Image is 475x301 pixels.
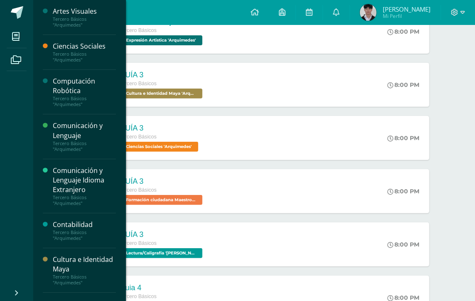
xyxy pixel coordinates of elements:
[119,195,202,205] span: Formación ciudadana Maestro Guía 'Arquimedes'
[383,5,431,13] span: [PERSON_NAME]
[383,12,431,20] span: Mi Perfil
[53,121,116,140] div: Comunicación y Lenguaje
[119,142,198,152] span: Ciencias Sociales 'Arquimedes'
[53,76,116,96] div: Computación Robótica
[119,124,200,133] div: GUÍA 3
[53,76,116,107] a: Computación RobóticaTercero Básicos "Arquimedes"
[53,16,116,28] div: Tercero Básicos "Arquimedes"
[119,35,202,45] span: Expresión Artistica 'Arquimedes'
[119,89,202,99] span: Cultura e Identidad Maya 'Arquimedes'
[53,42,116,51] div: Ciencias Sociales
[119,230,204,239] div: GUÍA 3
[53,7,116,16] div: Artes Visuales
[119,294,157,299] span: Tercero Básicos
[119,71,204,79] div: GUÍA 3
[53,220,116,241] a: ContabilidadTercero Básicos "Arquimedes"
[119,177,204,186] div: GUÍA 3
[53,255,116,286] a: Cultura e Identidad MayaTercero Básicos "Arquimedes"
[387,81,419,89] div: 8:00 PM
[387,188,419,195] div: 8:00 PM
[53,96,116,107] div: Tercero Básicos "Arquimedes"
[119,134,157,140] span: Tercero Básicos
[119,240,157,246] span: Tercero Básicos
[53,42,116,63] a: Ciencias SocialesTercero Básicos "Arquimedes"
[53,141,116,152] div: Tercero Básicos "Arquimedes"
[119,187,157,193] span: Tercero Básicos
[53,255,116,274] div: Cultura e Identidad Maya
[53,195,116,206] div: Tercero Básicos "Arquimedes"
[119,248,202,258] span: Lectura/Caligrafía 'Arquimedes'
[53,166,116,206] a: Comunicación y Lenguaje Idioma ExtranjeroTercero Básicos "Arquimedes"
[387,241,419,248] div: 8:00 PM
[53,51,116,63] div: Tercero Básicos "Arquimedes"
[387,134,419,142] div: 8:00 PM
[53,274,116,286] div: Tercero Básicos "Arquimedes"
[53,121,116,152] a: Comunicación y LenguajeTercero Básicos "Arquimedes"
[53,229,116,241] div: Tercero Básicos "Arquimedes"
[119,81,157,86] span: Tercero Básicos
[119,27,157,33] span: Tercero Básicos
[53,220,116,229] div: Contabilidad
[53,166,116,195] div: Comunicación y Lenguaje Idioma Extranjero
[360,4,377,21] img: 05af42de2b405dc2d7f1223546858240.png
[119,284,204,292] div: Guia 4
[53,7,116,28] a: Artes VisualesTercero Básicos "Arquimedes"
[387,28,419,35] div: 8:00 PM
